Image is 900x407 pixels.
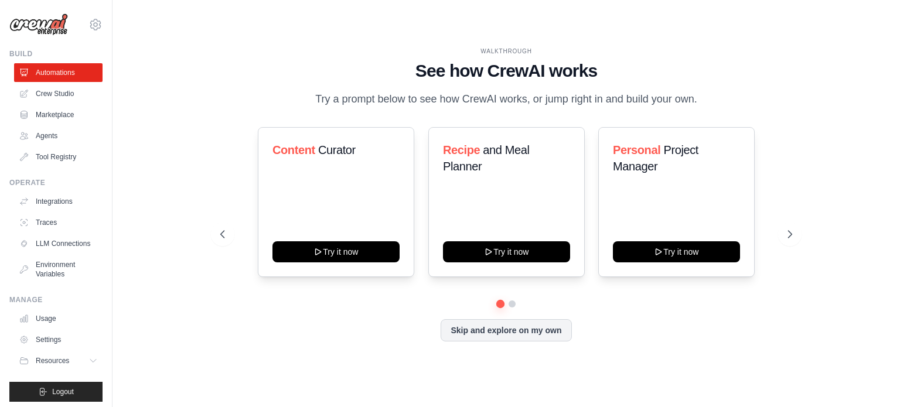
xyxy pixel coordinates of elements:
a: Marketplace [14,105,103,124]
span: Curator [318,143,356,156]
span: Recipe [443,143,480,156]
span: Content [272,143,315,156]
div: Build [9,49,103,59]
button: Resources [14,351,103,370]
div: Manage [9,295,103,305]
button: Logout [9,382,103,402]
a: LLM Connections [14,234,103,253]
a: Automations [14,63,103,82]
a: Settings [14,330,103,349]
button: Try it now [613,241,740,262]
p: Try a prompt below to see how CrewAI works, or jump right in and build your own. [309,91,703,108]
button: Try it now [272,241,400,262]
a: Crew Studio [14,84,103,103]
h1: See how CrewAI works [220,60,792,81]
a: Environment Variables [14,255,103,283]
button: Try it now [443,241,570,262]
a: Tool Registry [14,148,103,166]
span: and Meal Planner [443,143,529,173]
div: Operate [9,178,103,187]
a: Integrations [14,192,103,211]
span: Resources [36,356,69,365]
a: Traces [14,213,103,232]
a: Agents [14,126,103,145]
span: Project Manager [613,143,698,173]
img: Logo [9,13,68,36]
button: Skip and explore on my own [441,319,571,341]
div: WALKTHROUGH [220,47,792,56]
span: Personal [613,143,660,156]
a: Usage [14,309,103,328]
span: Logout [52,387,74,396]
